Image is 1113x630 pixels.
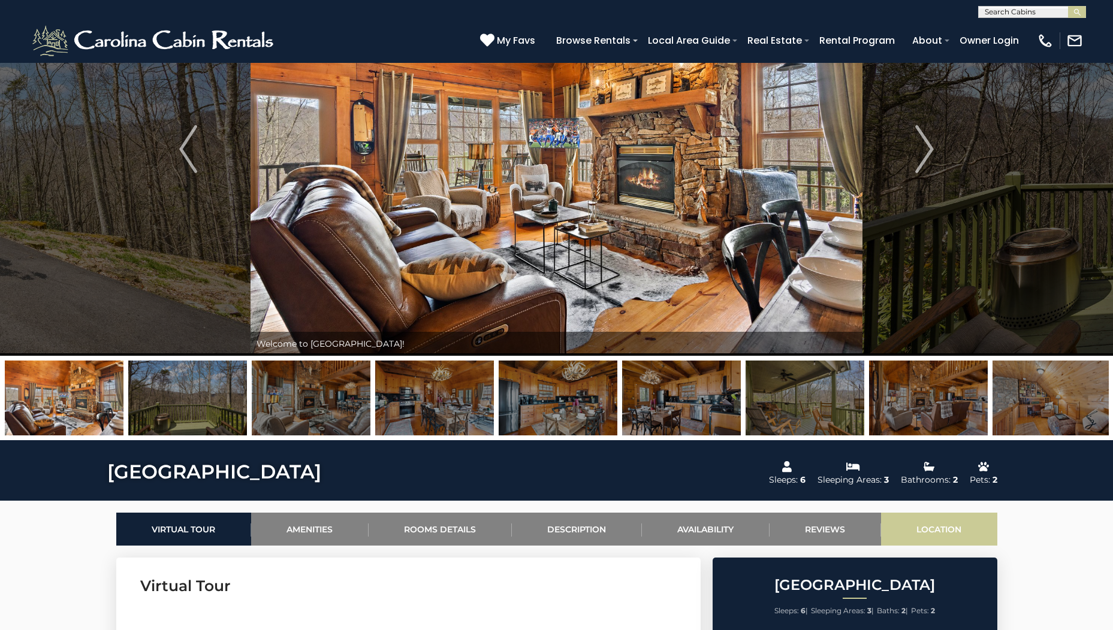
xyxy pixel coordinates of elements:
strong: 6 [801,606,806,615]
img: arrow [916,125,934,173]
a: Availability [642,513,770,546]
a: Amenities [251,513,369,546]
img: 164191606 [128,361,247,435]
img: 164191594 [993,361,1111,435]
a: Reviews [770,513,881,546]
strong: 2 [901,606,906,615]
img: 164191592 [869,361,988,435]
h3: Virtual Tour [140,576,677,596]
a: Rental Program [813,30,901,51]
span: Sleeping Areas: [811,606,865,615]
span: Pets: [911,606,929,615]
img: 164191605 [746,361,864,435]
img: mail-regular-white.png [1066,32,1083,49]
strong: 2 [931,606,935,615]
a: Local Area Guide [642,30,736,51]
img: White-1-2.png [30,23,279,59]
a: Rooms Details [369,513,512,546]
a: Browse Rentals [550,30,637,51]
a: Real Estate [741,30,808,51]
img: 164191588 [499,361,617,435]
a: My Favs [480,33,538,49]
img: phone-regular-white.png [1037,32,1054,49]
li: | [774,603,808,619]
a: Location [881,513,997,546]
strong: 3 [867,606,871,615]
span: My Favs [497,33,535,48]
img: arrow [179,125,197,173]
span: Sleeps: [774,606,799,615]
img: 164191593 [252,361,370,435]
h2: [GEOGRAPHIC_DATA] [716,577,994,593]
span: Baths: [877,606,900,615]
img: 164191587 [375,361,494,435]
img: 164191590 [622,361,741,435]
div: Welcome to [GEOGRAPHIC_DATA]! [251,332,862,356]
a: Virtual Tour [116,513,251,546]
img: 164191591 [5,361,123,435]
li: | [811,603,874,619]
li: | [877,603,908,619]
a: Owner Login [954,30,1025,51]
a: Description [512,513,642,546]
a: About [906,30,948,51]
